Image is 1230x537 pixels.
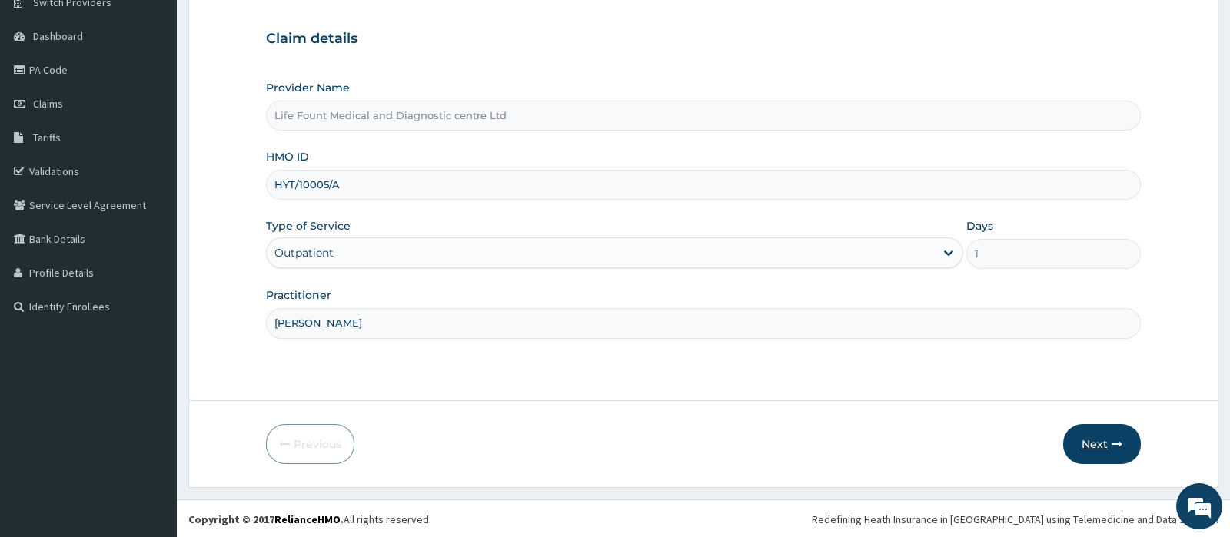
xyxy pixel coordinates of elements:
[266,287,331,303] label: Practitioner
[966,218,993,234] label: Days
[266,308,1140,338] input: Enter Name
[28,77,62,115] img: d_794563401_company_1708531726252_794563401
[33,131,61,144] span: Tariffs
[33,29,83,43] span: Dashboard
[266,424,354,464] button: Previous
[812,512,1218,527] div: Redefining Heath Insurance in [GEOGRAPHIC_DATA] using Telemedicine and Data Science!
[188,512,344,526] strong: Copyright © 2017 .
[266,149,309,164] label: HMO ID
[8,366,293,420] textarea: Type your message and hit 'Enter'
[274,512,341,526] a: RelianceHMO
[266,170,1140,200] input: Enter HMO ID
[80,86,258,106] div: Chat with us now
[266,31,1140,48] h3: Claim details
[1063,424,1141,464] button: Next
[89,167,212,322] span: We're online!
[252,8,289,45] div: Minimize live chat window
[274,245,334,260] div: Outpatient
[266,218,351,234] label: Type of Service
[266,80,350,95] label: Provider Name
[33,97,63,111] span: Claims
